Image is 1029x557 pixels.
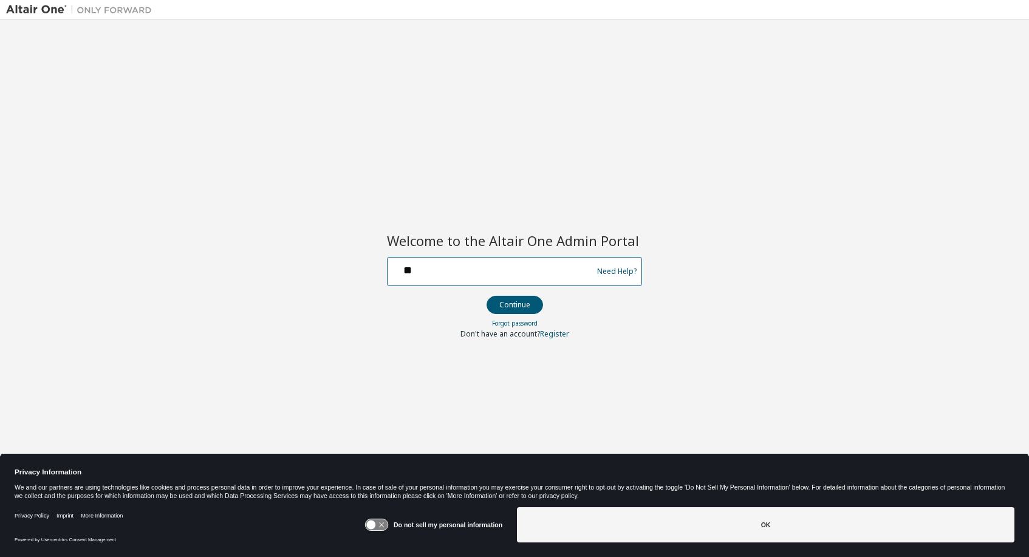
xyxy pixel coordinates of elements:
[6,4,158,16] img: Altair One
[540,329,569,339] a: Register
[597,271,637,272] a: Need Help?
[487,296,543,314] button: Continue
[387,232,642,249] h2: Welcome to the Altair One Admin Portal
[460,329,540,339] span: Don't have an account?
[492,319,538,327] a: Forgot password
